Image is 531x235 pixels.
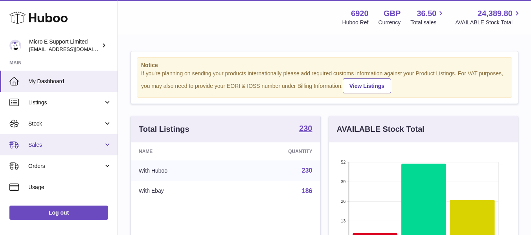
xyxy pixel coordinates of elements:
[455,8,522,26] a: 24,389.80 AVAILABLE Stock Total
[342,19,369,26] div: Huboo Ref
[299,124,312,132] strong: 230
[478,8,513,19] span: 24,389.80
[341,219,345,223] text: 13
[231,142,320,160] th: Quantity
[417,8,436,19] span: 36.50
[341,160,345,164] text: 52
[9,40,21,51] img: contact@micropcsupport.com
[28,99,103,106] span: Listings
[131,160,231,181] td: With Huboo
[302,167,312,174] a: 230
[9,206,108,220] a: Log out
[28,78,112,85] span: My Dashboard
[141,70,508,93] div: If you're planning on sending your products internationally please add required customs informati...
[410,8,445,26] a: 36.50 Total sales
[131,181,231,201] td: With Ebay
[302,188,312,194] a: 186
[351,8,369,19] strong: 6920
[455,19,522,26] span: AVAILABLE Stock Total
[28,162,103,170] span: Orders
[29,38,100,53] div: Micro E Support Limited
[141,62,508,69] strong: Notice
[28,120,103,128] span: Stock
[384,8,401,19] strong: GBP
[29,46,116,52] span: [EMAIL_ADDRESS][DOMAIN_NAME]
[378,19,401,26] div: Currency
[131,142,231,160] th: Name
[341,179,345,184] text: 39
[28,184,112,191] span: Usage
[343,78,391,93] a: View Listings
[341,199,345,204] text: 26
[410,19,445,26] span: Total sales
[139,124,189,135] h3: Total Listings
[337,124,424,135] h3: AVAILABLE Stock Total
[299,124,312,134] a: 230
[28,141,103,149] span: Sales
